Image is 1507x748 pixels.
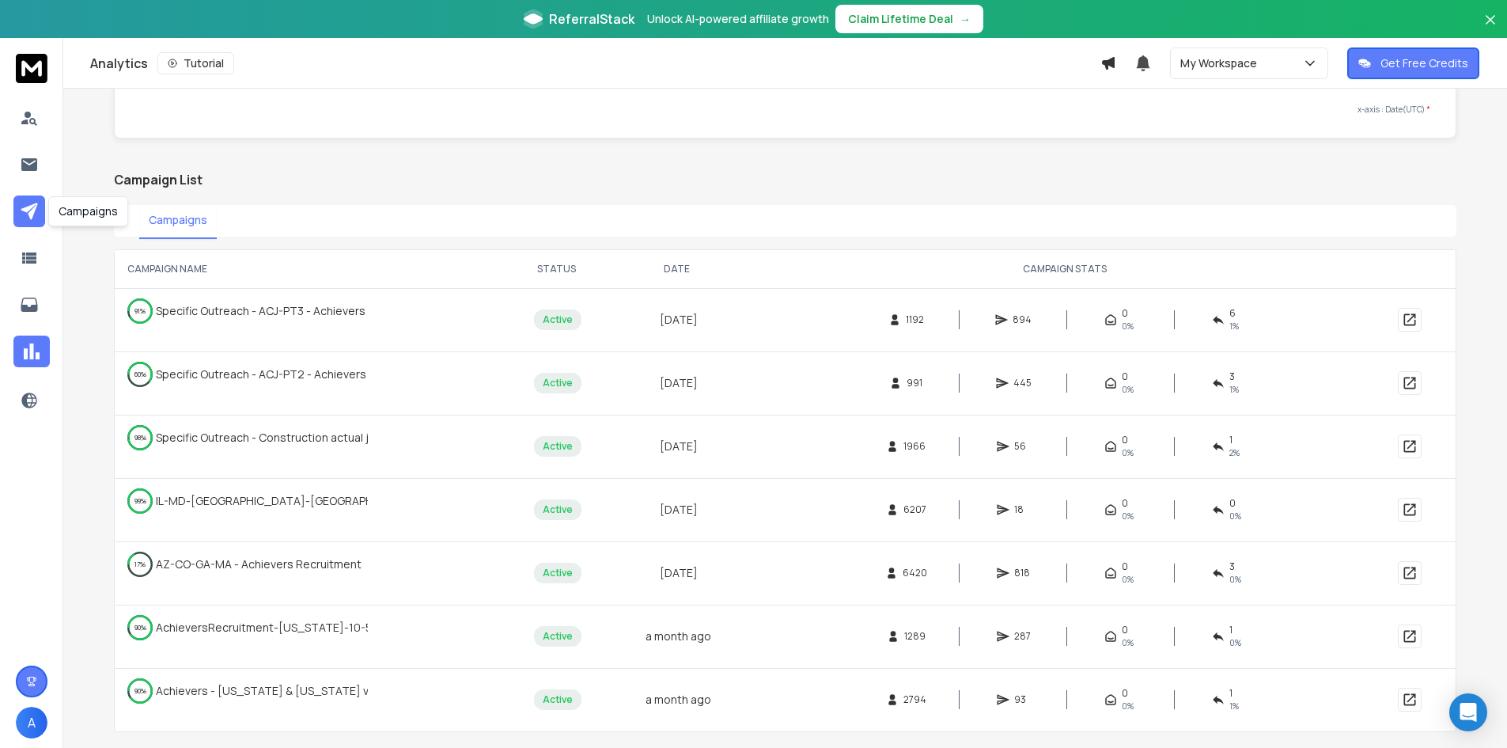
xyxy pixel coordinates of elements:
p: 90 % [134,620,146,636]
span: ReferralStack [549,9,634,28]
h2: Campaign List [114,170,1456,189]
span: 0 [1122,434,1128,446]
p: 90 % [134,683,146,699]
span: 0% [1122,320,1134,332]
p: 91 % [134,303,146,319]
button: A [16,707,47,739]
span: 18 [1014,503,1030,516]
td: [DATE] [610,288,744,351]
td: IL-MD-[GEOGRAPHIC_DATA]-[GEOGRAPHIC_DATA] - Achievers Recruitment [115,479,368,523]
td: [DATE] [610,415,744,478]
p: Get Free Credits [1380,55,1468,71]
td: a month ago [610,668,744,731]
div: Campaigns [48,196,128,226]
p: 60 % [134,366,146,382]
span: → [960,11,971,27]
td: AZ-CO-GA-MA - Achievers Recruitment [115,542,368,587]
span: 1289 [904,630,926,643]
span: 3 [1229,560,1235,573]
th: CAMPAIGN NAME [115,250,503,288]
span: 0% [1122,446,1134,459]
span: 1 % [1229,383,1239,396]
p: 99 % [134,493,146,509]
span: 0 [1122,497,1128,510]
button: Tutorial [157,52,234,74]
td: Specific Outreach - ACJ-PT2 - Achievers Recruitment [115,352,368,397]
span: 1 % [1229,320,1239,332]
td: [DATE] [610,541,744,605]
span: 287 [1014,630,1031,643]
span: 1 [1229,687,1232,700]
p: My Workspace [1180,55,1263,71]
span: 818 [1014,567,1030,579]
span: 0% [1122,573,1134,586]
button: Campaigns [139,203,217,239]
span: 0% [1122,383,1134,396]
div: Active [534,436,581,457]
span: 0 [1122,370,1128,383]
span: 0 [1122,307,1128,320]
button: Claim Lifetime Deal→ [835,5,983,33]
div: Active [534,373,581,393]
span: 2794 [903,693,926,706]
span: 2 % [1229,446,1240,459]
span: 1 [1229,434,1232,446]
td: [DATE] [610,478,744,541]
td: Specific Outreach - ACJ-PT3 - Achievers Recruitment [115,289,368,333]
span: 0 [1122,687,1128,700]
span: 991 [907,377,922,389]
span: 0% [1122,510,1134,522]
button: Close banner [1480,9,1501,47]
span: 0 % [1229,573,1241,586]
th: DATE [610,250,744,288]
span: 1192 [906,313,924,326]
span: 6420 [903,567,927,579]
span: 445 [1013,377,1032,389]
td: AchieversRecruitment-[US_STATE]-10-50-51-200FTE [115,606,368,650]
div: Active [534,499,581,520]
div: Analytics [90,52,1100,74]
p: 98 % [134,430,146,446]
span: 0 [1122,624,1128,636]
span: 1966 [903,440,926,453]
div: Active [534,563,581,583]
div: Active [534,626,581,647]
span: 0 [1229,497,1236,510]
p: x-axis : Date(UTC) [140,104,1430,116]
span: 0 % [1229,636,1241,649]
p: Unlock AI-powered affiliate growth [647,11,829,27]
span: 0 % [1229,510,1241,522]
div: Open Intercom Messenger [1449,693,1487,731]
p: 17 % [134,556,146,572]
span: 93 [1014,693,1030,706]
span: 894 [1013,313,1032,326]
span: 1 [1229,624,1232,636]
span: 56 [1014,440,1030,453]
td: [DATE] [610,351,744,415]
button: Get Free Credits [1347,47,1479,79]
span: 0% [1122,636,1134,649]
div: Active [534,309,581,330]
td: a month ago [610,605,744,668]
div: Active [534,689,581,710]
td: Specific Outreach - Construction actual jobs - Achievers Recruitment [115,416,368,460]
span: 1 % [1229,700,1239,712]
span: 6 [1229,307,1236,320]
span: 3 [1229,370,1235,383]
th: STATUS [503,250,610,288]
th: CAMPAIGN STATS [744,250,1385,288]
span: 6207 [903,503,926,516]
span: 0 [1122,560,1128,573]
span: 0% [1122,700,1134,712]
td: Achievers - [US_STATE] & [US_STATE] verified v1 [115,669,368,713]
